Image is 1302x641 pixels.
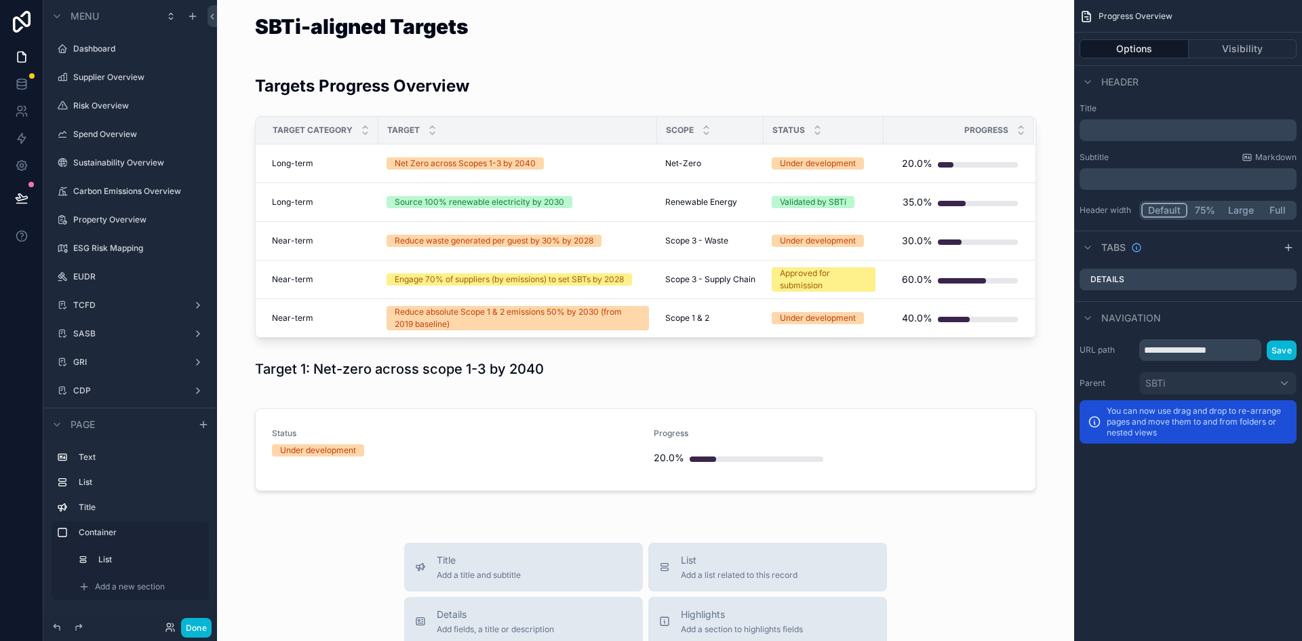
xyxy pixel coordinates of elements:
label: Text [79,452,203,463]
label: SASB [73,328,187,339]
span: List [681,553,797,567]
button: TitleAdd a title and subtitle [404,543,643,591]
label: GRI [73,357,187,368]
span: Target Category [273,125,353,136]
div: scrollable content [43,440,217,614]
button: Options [1080,39,1189,58]
button: ListAdd a list related to this record [648,543,887,591]
span: Details [437,608,554,621]
label: Parent [1080,378,1134,389]
span: Navigation [1101,311,1161,325]
button: Default [1141,203,1187,218]
button: 75% [1187,203,1222,218]
label: List [79,477,203,488]
button: Visibility [1189,39,1297,58]
label: TCFD [73,300,187,311]
span: Scope [666,125,694,136]
span: Add a list related to this record [681,570,797,581]
label: URL path [1080,345,1134,355]
label: Container [79,527,203,538]
button: Done [181,618,212,638]
span: Status [772,125,805,136]
span: Progress Overview [1099,11,1172,22]
button: Large [1222,203,1260,218]
span: Add a section to highlights fields [681,624,803,635]
div: scrollable content [1080,119,1297,141]
label: Spend Overview [73,129,206,140]
label: Carbon Emissions Overview [73,186,206,197]
span: Markdown [1255,152,1297,163]
span: Highlights [681,608,803,621]
label: Subtitle [1080,152,1109,163]
label: Dashboard [73,43,206,54]
label: Title [79,502,203,513]
button: Save [1267,341,1297,360]
span: Header [1101,75,1139,89]
span: Title [437,553,521,567]
label: CDP [73,385,187,396]
span: Add fields, a title or description [437,624,554,635]
span: Add a new section [95,581,165,592]
label: Title [1080,103,1297,114]
p: You can now use drag and drop to re-arrange pages and move them to and from folders or nested views [1107,406,1288,438]
label: Risk Overview [73,100,206,111]
div: scrollable content [1080,168,1297,190]
span: Target [387,125,420,136]
span: Menu [71,9,99,23]
label: Property Overview [73,214,206,225]
button: Full [1260,203,1295,218]
label: Supplier Overview [73,72,206,83]
span: Page [71,418,95,431]
label: Sustainability Overview [73,157,206,168]
span: SBTi [1145,376,1165,390]
a: Markdown [1242,152,1297,163]
label: EUDR [73,271,206,282]
button: SBTi [1139,372,1297,395]
label: Header width [1080,205,1134,216]
label: ESG Risk Mapping [73,243,206,254]
span: Tabs [1101,241,1126,254]
span: Add a title and subtitle [437,570,521,581]
label: List [98,554,201,565]
label: Details [1090,274,1124,285]
span: Progress [964,125,1008,136]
